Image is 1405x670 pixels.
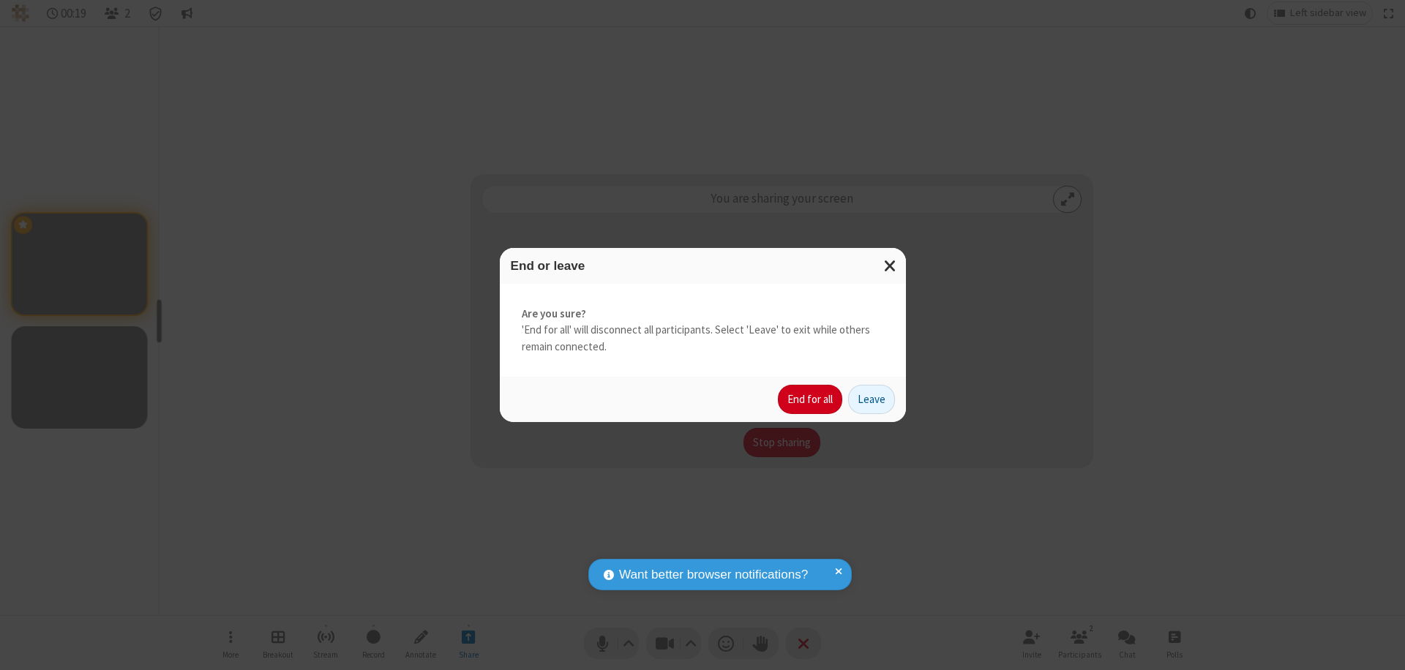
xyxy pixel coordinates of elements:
[875,248,906,284] button: Close modal
[500,284,906,377] div: 'End for all' will disconnect all participants. Select 'Leave' to exit while others remain connec...
[522,306,884,323] strong: Are you sure?
[619,565,808,584] span: Want better browser notifications?
[511,259,895,273] h3: End or leave
[778,385,842,414] button: End for all
[848,385,895,414] button: Leave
